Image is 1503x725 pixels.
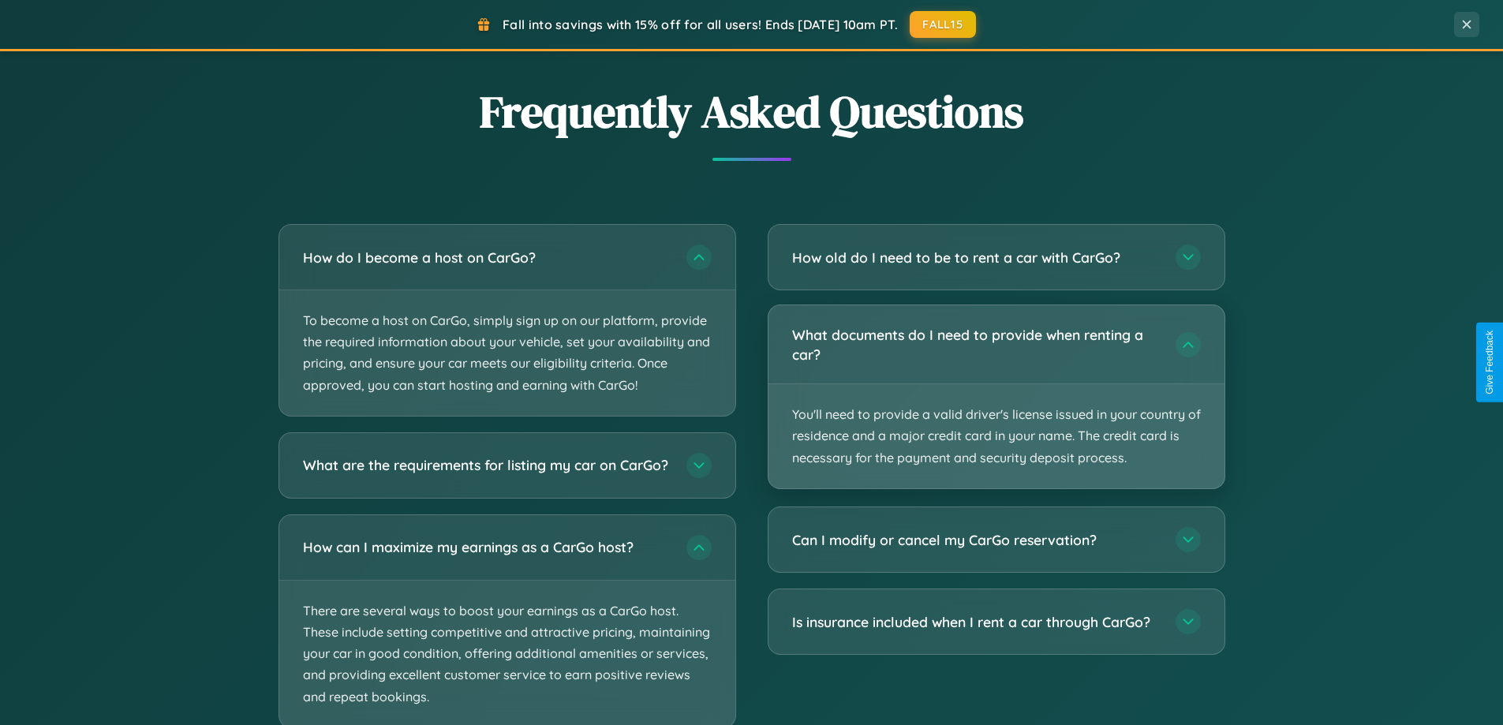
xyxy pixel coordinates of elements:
h3: Is insurance included when I rent a car through CarGo? [792,612,1160,632]
h3: Can I modify or cancel my CarGo reservation? [792,530,1160,550]
h3: What are the requirements for listing my car on CarGo? [303,455,671,475]
h3: How can I maximize my earnings as a CarGo host? [303,537,671,557]
p: To become a host on CarGo, simply sign up on our platform, provide the required information about... [279,290,735,416]
h2: Frequently Asked Questions [279,81,1225,142]
div: Give Feedback [1484,331,1495,394]
h3: How do I become a host on CarGo? [303,248,671,267]
p: You'll need to provide a valid driver's license issued in your country of residence and a major c... [768,384,1224,488]
button: FALL15 [910,11,976,38]
h3: How old do I need to be to rent a car with CarGo? [792,248,1160,267]
h3: What documents do I need to provide when renting a car? [792,325,1160,364]
span: Fall into savings with 15% off for all users! Ends [DATE] 10am PT. [503,17,898,32]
